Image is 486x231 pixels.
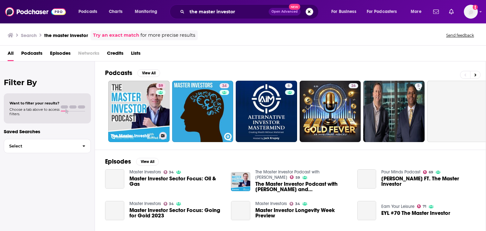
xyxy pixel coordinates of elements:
span: Want to filter your results? [9,101,59,105]
button: open menu [74,7,105,17]
a: Himmi Hardaway FT. The Master Investor [381,176,476,187]
button: Open AdvancedNew [269,8,301,16]
button: View All [137,69,160,77]
a: 34 [290,202,300,206]
span: 34 [295,203,300,205]
button: Send feedback [444,33,476,38]
span: Podcasts [21,48,42,61]
span: 34 [169,203,174,205]
a: Show notifications dropdown [431,6,441,17]
button: open menu [363,7,406,17]
a: Master Investor Longevity Week Preview [231,201,250,220]
a: Master Investor Sector Focus: Going for Gold 2023 [105,201,124,220]
a: PodcastsView All [105,69,160,77]
svg: Add a profile image [473,5,478,10]
a: The Master Investor Podcast with Wilfred Frost [255,169,320,180]
a: Lists [131,48,140,61]
span: Select [4,144,77,148]
span: 59 [296,176,300,179]
a: EYL #70 The Master Investor [357,201,377,220]
input: Search podcasts, credits, & more... [187,7,269,17]
button: Select [4,139,91,153]
a: Earn Your Leisure [381,204,414,209]
h2: Episodes [105,158,131,165]
a: Episodes [50,48,71,61]
a: 34 [220,83,229,88]
span: 59 [159,83,163,89]
a: 59 [290,175,300,179]
span: 5 [417,83,420,89]
h2: Podcasts [105,69,132,77]
div: Search podcasts, credits, & more... [176,4,325,19]
a: Show notifications dropdown [446,6,456,17]
a: Charts [105,7,126,17]
a: 5 [363,81,425,142]
a: Try an exact match [93,32,139,39]
span: Open Advanced [271,10,298,13]
span: For Podcasters [367,7,397,16]
a: 34 [164,202,174,206]
span: 26 [351,83,356,89]
h3: The Master Investor Podcast with [PERSON_NAME] [111,133,157,139]
span: Networks [78,48,99,61]
p: Saved Searches [4,128,91,134]
button: open menu [406,7,429,17]
span: More [411,7,421,16]
a: 71 [417,204,426,208]
a: 59The Master Investor Podcast with [PERSON_NAME] [108,81,170,142]
span: for more precise results [140,32,195,39]
span: Monitoring [135,7,157,16]
a: Master Investors [129,169,161,175]
span: Choose a tab above to access filters. [9,107,59,116]
a: 26 [300,81,361,142]
img: The Master Investor Podcast with Wilfred Frost and Jim Mellon [231,172,250,191]
button: Show profile menu [464,5,478,19]
a: EYL #70 The Master Investor [381,210,450,216]
span: New [289,4,300,10]
a: 6 [236,81,297,142]
img: User Profile [464,5,478,19]
a: Master Investors [129,201,161,206]
h2: Filter By [4,78,91,87]
a: Master Investor Sector Focus: Oil & Gas [129,176,224,187]
a: 34 [172,81,234,142]
span: Logged in as evankrask [464,5,478,19]
button: open menu [327,7,364,17]
span: 34 [169,171,174,174]
span: For Business [331,7,356,16]
a: Pour Minds Podcast [381,169,421,175]
span: 6 [288,83,290,89]
img: Podchaser - Follow, Share and Rate Podcasts [5,6,66,18]
h3: Search [21,32,37,38]
a: 69 [423,170,433,174]
a: Himmi Hardaway FT. The Master Investor [357,169,377,189]
a: Master Investor Sector Focus: Going for Gold 2023 [129,208,224,218]
span: The Master Investor Podcast with [PERSON_NAME] and [PERSON_NAME] [255,181,350,192]
a: Master Investor Sector Focus: Oil & Gas [105,169,124,189]
button: open menu [130,7,165,17]
a: 59 [156,83,165,88]
span: 34 [222,83,227,89]
a: Master Investor Longevity Week Preview [255,208,350,218]
h3: the master investor [44,32,88,38]
a: 26 [349,83,358,88]
a: Master Investors [255,201,287,206]
span: 69 [429,171,433,174]
a: All [8,48,14,61]
span: 71 [423,205,426,208]
button: View All [136,158,159,165]
a: Credits [107,48,123,61]
span: Charts [109,7,122,16]
a: 5 [415,83,422,88]
a: 34 [164,170,174,174]
a: 6 [285,83,292,88]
